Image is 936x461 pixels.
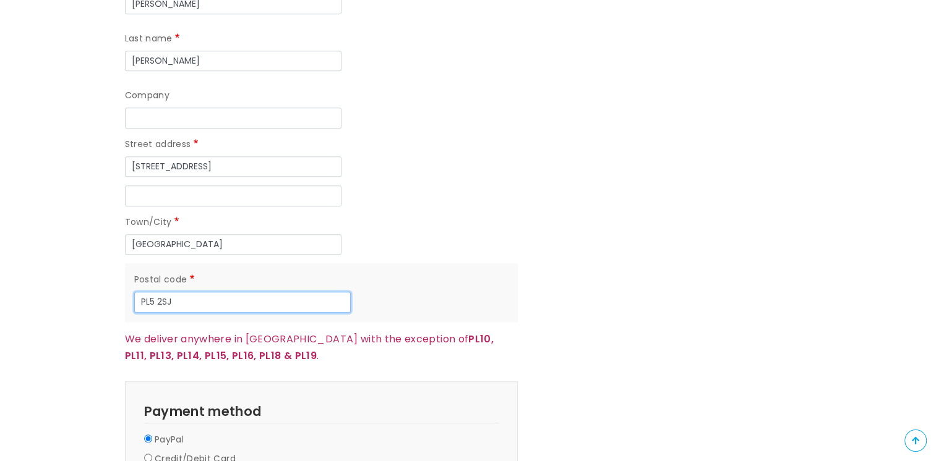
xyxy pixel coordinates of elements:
strong: PL10, PL11, PL13, PL14, PL15, PL16, PL18 & PL19 [125,332,494,363]
span: Payment method [144,402,262,420]
label: PayPal [155,433,184,447]
label: Postal code [134,273,197,287]
label: Town/City [125,215,182,230]
label: Company [125,88,170,103]
label: Street address [125,137,200,152]
label: Last name [125,32,182,46]
p: We deliver anywhere in [GEOGRAPHIC_DATA] with the exception of . [125,331,518,365]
